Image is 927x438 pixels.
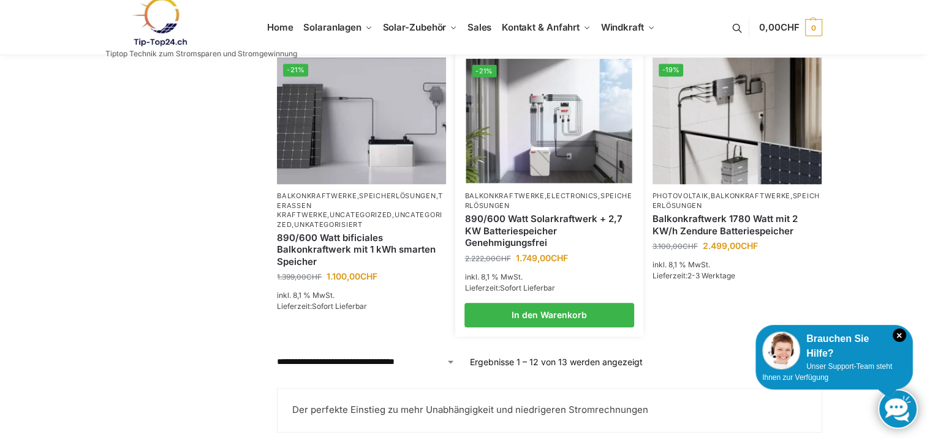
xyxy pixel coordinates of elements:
[653,58,822,184] img: Zendure-solar-flow-Batteriespeicher für Balkonkraftwerke
[711,191,790,200] a: Balkonkraftwerke
[306,272,322,281] span: CHF
[653,58,822,184] a: -19%Zendure-solar-flow-Batteriespeicher für Balkonkraftwerke
[601,21,644,33] span: Windkraft
[277,232,446,268] a: 890/600 Watt bificiales Balkonkraftwerk mit 1 kWh smarten Speicher
[470,355,643,368] p: Ergebnisse 1 – 12 von 13 werden angezeigt
[464,213,634,249] a: 890/600 Watt Solarkraftwerk + 2,7 KW Batteriespeicher Genehmigungsfrei
[466,59,632,183] a: -21%Steckerkraftwerk mit 2,7kwh-Speicher
[683,242,698,251] span: CHF
[893,328,906,342] i: Schließen
[105,50,297,58] p: Tiptop Technik zum Stromsparen und Stromgewinnung
[277,191,446,229] p: , , , , ,
[383,21,447,33] span: Solar-Zubehör
[703,240,758,251] bdi: 2.499,00
[687,271,735,280] span: 2-3 Werktage
[762,332,906,361] div: Brauchen Sie Hilfe?
[547,191,598,200] a: Electronics
[330,210,392,219] a: Uncategorized
[515,253,567,263] bdi: 1.749,00
[292,403,806,417] p: Der perfekte Einstieg zu mehr Unabhängigkeit und niedrigeren Stromrechnungen
[467,21,492,33] span: Sales
[550,253,567,263] span: CHF
[327,271,377,281] bdi: 1.100,00
[277,210,442,228] a: Uncategorized
[653,259,822,270] p: inkl. 8,1 % MwSt.
[303,21,361,33] span: Solaranlagen
[653,242,698,251] bdi: 3.100,00
[277,302,367,311] span: Lieferzeit:
[277,191,443,219] a: Terassen Kraftwerke
[277,58,446,184] a: -21%ASE 1000 Batteriespeicher
[464,303,634,327] a: In den Warenkorb legen: „890/600 Watt Solarkraftwerk + 2,7 KW Batteriespeicher Genehmigungsfrei“
[653,271,735,280] span: Lieferzeit:
[759,21,799,33] span: 0,00
[360,271,377,281] span: CHF
[781,21,800,33] span: CHF
[464,272,634,283] p: inkl. 8,1 % MwSt.
[359,191,436,200] a: Speicherlösungen
[653,191,822,210] p: , ,
[502,21,580,33] span: Kontakt & Anfahrt
[499,283,554,292] span: Sofort Lieferbar
[466,59,632,183] img: Steckerkraftwerk mit 2,7kwh-Speicher
[759,9,822,46] a: 0,00CHF 0
[464,283,554,292] span: Lieferzeit:
[464,191,634,210] p: , ,
[495,254,510,263] span: CHF
[277,290,446,301] p: inkl. 8,1 % MwSt.
[312,302,367,311] span: Sofort Lieferbar
[762,362,892,382] span: Unser Support-Team steht Ihnen zur Verfügung
[805,19,822,36] span: 0
[653,191,708,200] a: Photovoltaik
[277,58,446,184] img: ASE 1000 Batteriespeicher
[653,213,822,237] a: Balkonkraftwerk 1780 Watt mit 2 KW/h Zendure Batteriespeicher
[464,254,510,263] bdi: 2.222,00
[464,191,632,209] a: Speicherlösungen
[277,355,455,368] select: Shop-Reihenfolge
[277,272,322,281] bdi: 1.399,00
[464,191,544,200] a: Balkonkraftwerke
[741,240,758,251] span: CHF
[762,332,800,369] img: Customer service
[653,191,820,209] a: Speicherlösungen
[277,191,357,200] a: Balkonkraftwerke
[294,220,363,229] a: Unkategorisiert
